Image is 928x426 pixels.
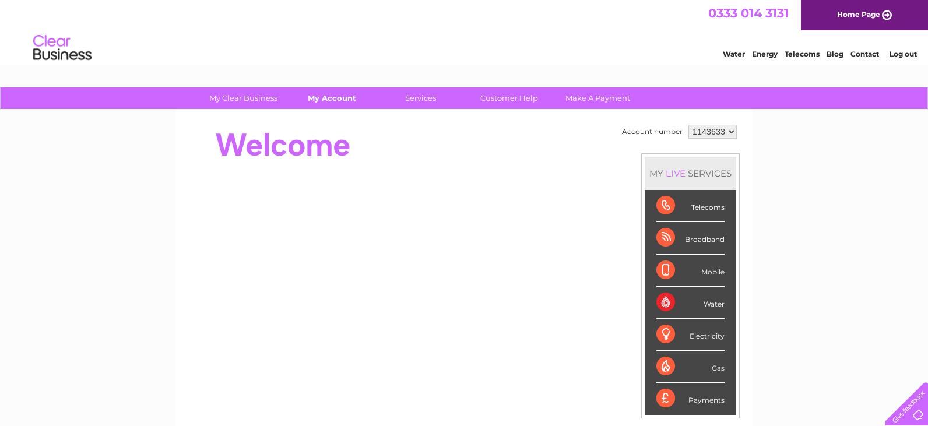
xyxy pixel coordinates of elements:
[195,87,291,109] a: My Clear Business
[723,50,745,58] a: Water
[656,383,725,414] div: Payments
[656,190,725,222] div: Telecoms
[656,287,725,319] div: Water
[890,50,917,58] a: Log out
[827,50,843,58] a: Blog
[656,351,725,383] div: Gas
[33,30,92,66] img: logo.png
[752,50,778,58] a: Energy
[461,87,557,109] a: Customer Help
[656,222,725,254] div: Broadband
[656,319,725,351] div: Electricity
[284,87,380,109] a: My Account
[708,6,789,20] a: 0333 014 3131
[550,87,646,109] a: Make A Payment
[645,157,736,190] div: MY SERVICES
[785,50,820,58] a: Telecoms
[663,168,688,179] div: LIVE
[656,255,725,287] div: Mobile
[619,122,686,142] td: Account number
[372,87,469,109] a: Services
[850,50,879,58] a: Contact
[189,6,740,57] div: Clear Business is a trading name of Verastar Limited (registered in [GEOGRAPHIC_DATA] No. 3667643...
